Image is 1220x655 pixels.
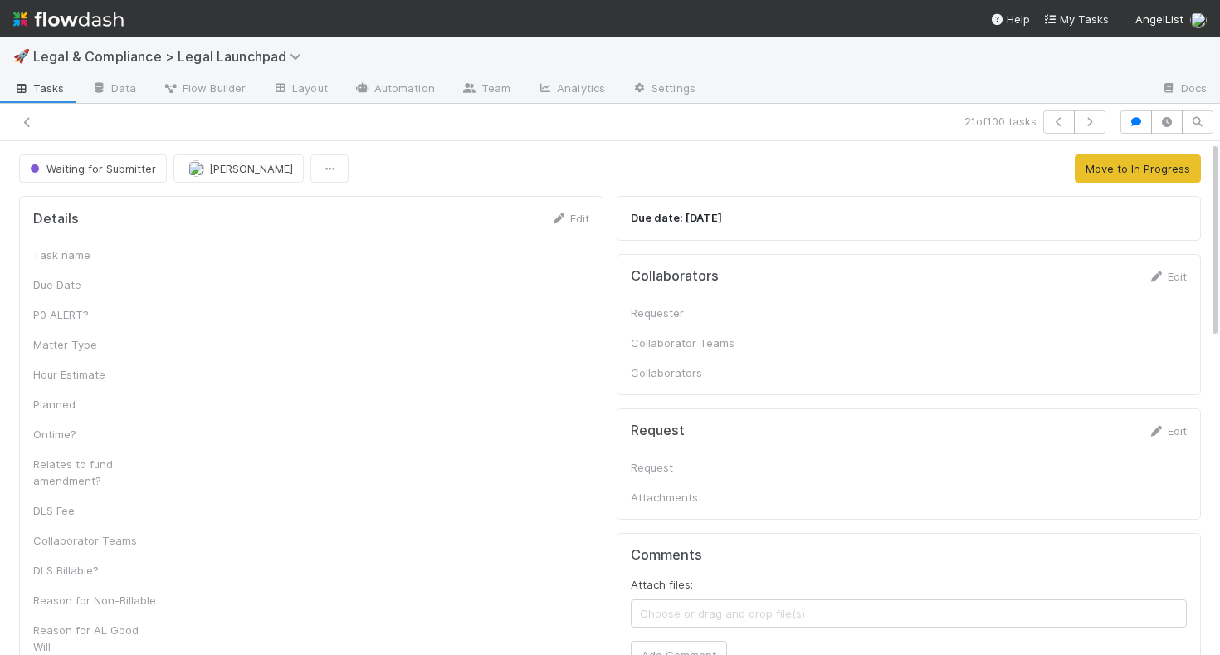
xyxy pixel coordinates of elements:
[33,426,158,442] div: Ontime?
[33,396,158,413] div: Planned
[631,305,755,321] div: Requester
[188,160,204,177] img: avatar_b5be9b1b-4537-4870-b8e7-50cc2287641b.png
[13,49,30,63] span: 🚀
[631,423,685,439] h5: Request
[1075,154,1201,183] button: Move to In Progress
[631,547,1187,564] h5: Comments
[631,211,722,224] strong: Due date: [DATE]
[33,247,158,263] div: Task name
[1043,11,1109,27] a: My Tasks
[33,592,158,609] div: Reason for Non-Billable
[631,335,755,351] div: Collaborator Teams
[19,154,167,183] button: Waiting for Submitter
[27,162,156,175] span: Waiting for Submitter
[33,336,158,353] div: Matter Type
[33,456,158,489] div: Relates to fund amendment?
[1135,12,1183,26] span: AngelList
[78,76,149,103] a: Data
[964,113,1037,130] span: 21 of 100 tasks
[259,76,341,103] a: Layout
[341,76,448,103] a: Automation
[33,562,158,579] div: DLS Billable?
[33,622,158,655] div: Reason for AL Good Will
[13,80,65,96] span: Tasks
[13,5,124,33] img: logo-inverted-e16ddd16eac7371096b0.svg
[632,600,1186,627] span: Choose or drag and drop file(s)
[173,154,304,183] button: [PERSON_NAME]
[631,576,693,593] label: Attach files:
[33,276,158,293] div: Due Date
[33,48,310,65] span: Legal & Compliance > Legal Launchpad
[1148,76,1220,103] a: Docs
[631,268,719,285] h5: Collaborators
[149,76,259,103] a: Flow Builder
[33,532,158,549] div: Collaborator Teams
[33,366,158,383] div: Hour Estimate
[631,459,755,476] div: Request
[1148,270,1187,283] a: Edit
[33,502,158,519] div: DLS Fee
[448,76,524,103] a: Team
[209,162,293,175] span: [PERSON_NAME]
[631,364,755,381] div: Collaborators
[33,211,79,227] h5: Details
[163,80,246,96] span: Flow Builder
[550,212,589,225] a: Edit
[33,306,158,323] div: P0 ALERT?
[1190,12,1207,28] img: avatar_6811aa62-070e-4b0a-ab85-15874fb457a1.png
[524,76,618,103] a: Analytics
[618,76,709,103] a: Settings
[1148,424,1187,437] a: Edit
[1043,12,1109,26] span: My Tasks
[631,489,755,506] div: Attachments
[990,11,1030,27] div: Help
